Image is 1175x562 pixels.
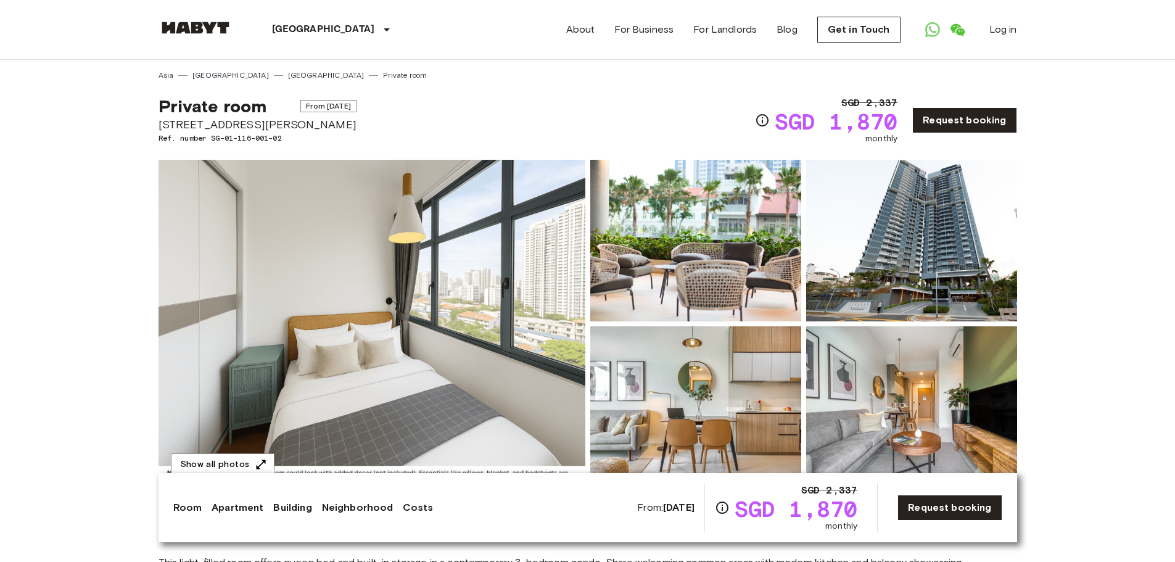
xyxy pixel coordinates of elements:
[288,70,365,81] a: [GEOGRAPHIC_DATA]
[945,17,970,42] a: Open WeChat
[614,22,674,37] a: For Business
[841,96,897,110] span: SGD 2,337
[212,500,263,515] a: Apartment
[806,326,1017,488] img: Picture of unit SG-01-116-001-02
[159,70,174,81] a: Asia
[897,495,1002,521] a: Request booking
[272,22,375,37] p: [GEOGRAPHIC_DATA]
[865,133,897,145] span: monthly
[715,500,730,515] svg: Check cost overview for full price breakdown. Please note that discounts apply to new joiners onl...
[273,500,311,515] a: Building
[192,70,269,81] a: [GEOGRAPHIC_DATA]
[663,502,695,513] b: [DATE]
[637,501,695,514] span: From:
[322,500,394,515] a: Neighborhood
[566,22,595,37] a: About
[801,483,857,498] span: SGD 2,337
[755,113,770,128] svg: Check cost overview for full price breakdown. Please note that discounts apply to new joiners onl...
[989,22,1017,37] a: Log in
[159,160,585,488] img: Marketing picture of unit SG-01-116-001-02
[383,70,427,81] a: Private room
[825,520,857,532] span: monthly
[159,133,357,144] span: Ref. number SG-01-116-001-02
[403,500,433,515] a: Costs
[171,453,274,476] button: Show all photos
[590,326,801,488] img: Picture of unit SG-01-116-001-02
[159,96,267,117] span: Private room
[159,22,233,34] img: Habyt
[590,160,801,321] img: Picture of unit SG-01-116-001-02
[173,500,202,515] a: Room
[912,107,1016,133] a: Request booking
[159,117,357,133] span: [STREET_ADDRESS][PERSON_NAME]
[920,17,945,42] a: Open WhatsApp
[693,22,757,37] a: For Landlords
[806,160,1017,321] img: Picture of unit SG-01-116-001-02
[817,17,901,43] a: Get in Touch
[735,498,857,520] span: SGD 1,870
[300,100,357,112] span: From [DATE]
[775,110,897,133] span: SGD 1,870
[777,22,798,37] a: Blog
